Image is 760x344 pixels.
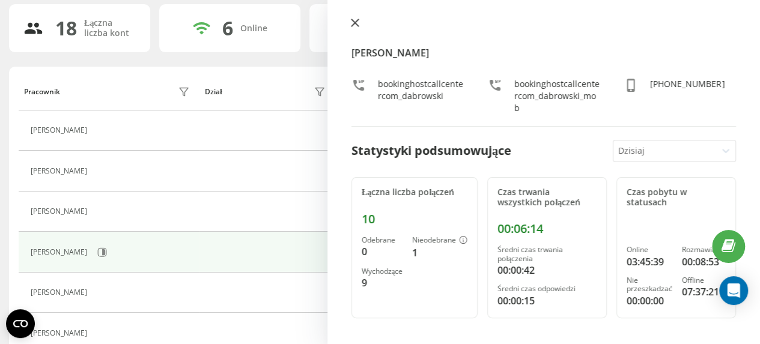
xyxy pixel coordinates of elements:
[31,167,90,175] div: [PERSON_NAME]
[412,236,467,246] div: Nieodebrane
[31,329,90,337] div: [PERSON_NAME]
[6,309,35,338] button: Open CMP widget
[514,78,600,114] div: bookinghostcallcentercom_dabrowski_mob
[627,187,726,208] div: Czas pobytu w statusach
[84,18,136,38] div: Łączna liczba kont
[362,236,403,244] div: Odebrane
[362,212,467,226] div: 10
[31,126,90,134] div: [PERSON_NAME]
[682,255,726,269] div: 00:08:53
[31,248,90,256] div: [PERSON_NAME]
[682,246,726,254] div: Rozmawia
[31,207,90,216] div: [PERSON_NAME]
[497,285,597,293] div: Średni czas odpowiedzi
[627,276,672,294] div: Nie przeszkadzać
[205,88,222,96] div: Dział
[682,276,726,285] div: Offline
[24,88,60,96] div: Pracownik
[650,78,725,114] div: [PHONE_NUMBER]
[362,187,467,198] div: Łączna liczba połączeń
[362,276,403,290] div: 9
[362,244,403,259] div: 0
[378,78,464,114] div: bookinghostcallcentercom_dabrowski
[627,246,672,254] div: Online
[497,263,597,277] div: 00:00:42
[31,288,90,297] div: [PERSON_NAME]
[719,276,748,305] div: Open Intercom Messenger
[497,222,597,236] div: 00:06:14
[627,255,672,269] div: 03:45:39
[497,246,597,263] div: Średni czas trwania połączenia
[240,23,267,34] div: Online
[497,187,597,208] div: Czas trwania wszystkich połączeń
[362,267,403,276] div: Wychodzące
[627,294,672,308] div: 00:00:00
[351,142,511,160] div: Statystyki podsumowujące
[351,46,736,60] h4: [PERSON_NAME]
[412,246,467,260] div: 1
[682,285,726,299] div: 07:37:21
[497,294,597,308] div: 00:00:15
[55,17,77,40] div: 18
[222,17,233,40] div: 6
